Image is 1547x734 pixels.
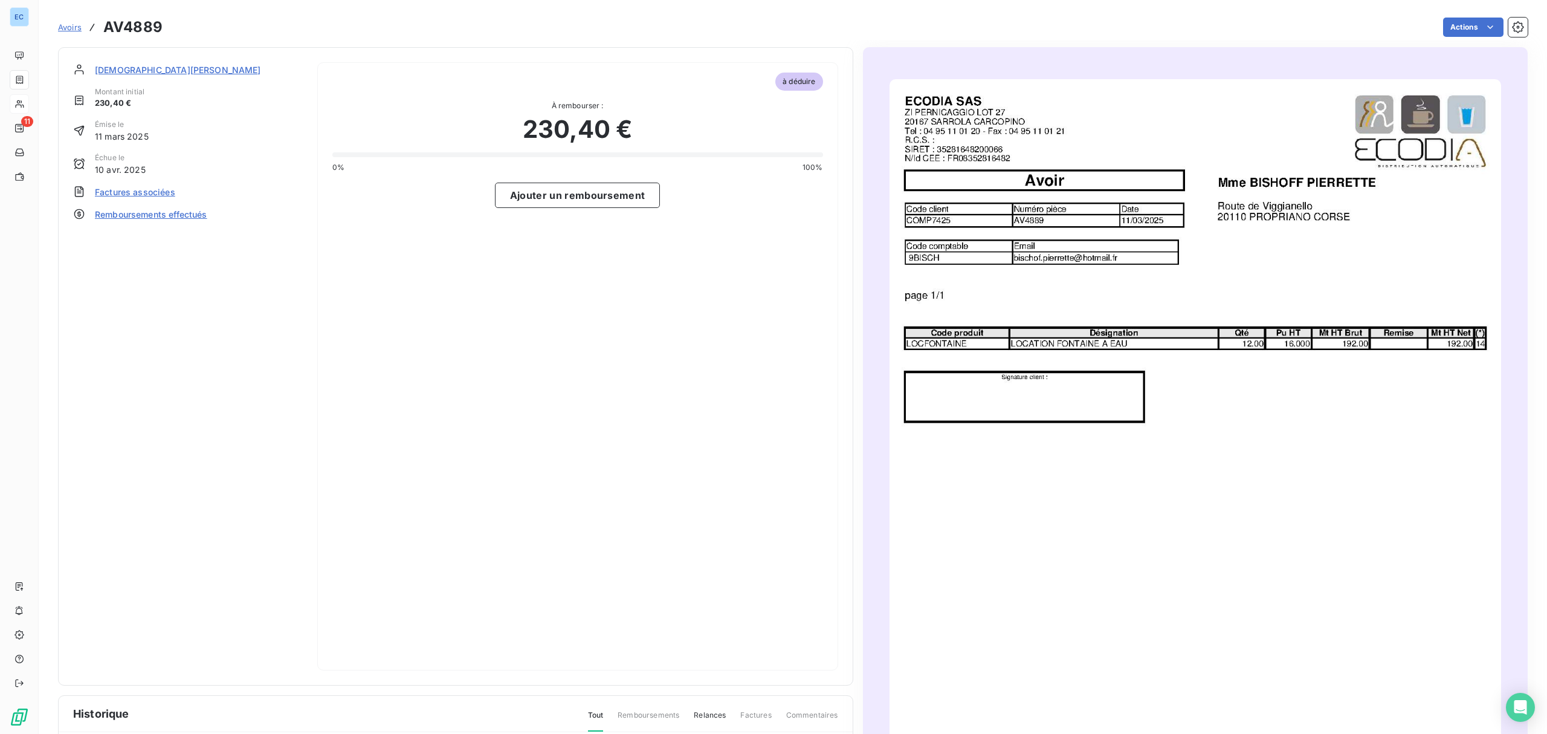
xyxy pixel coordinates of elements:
[95,152,146,163] span: Échue le
[95,208,207,221] span: Remboursements effectués
[803,162,823,173] span: 100%
[21,116,33,127] span: 11
[588,710,604,732] span: Tout
[523,111,632,148] span: 230,40 €
[95,97,144,109] span: 230,40 €
[332,162,344,173] span: 0%
[618,710,679,730] span: Remboursements
[95,119,149,130] span: Émise le
[332,100,823,111] span: À rembourser :
[775,73,822,91] span: à déduire
[58,21,82,33] a: Avoirs
[58,22,82,32] span: Avoirs
[95,186,175,198] span: Factures associées
[10,7,29,27] div: EC
[95,63,261,76] span: [DEMOGRAPHIC_DATA][PERSON_NAME]
[95,130,149,143] span: 11 mars 2025
[10,707,29,727] img: Logo LeanPay
[1443,18,1503,37] button: Actions
[103,16,163,38] h3: AV4889
[1506,693,1535,722] div: Open Intercom Messenger
[495,183,660,208] button: Ajouter un remboursement
[73,706,129,722] span: Historique
[95,163,146,176] span: 10 avr. 2025
[786,710,838,730] span: Commentaires
[694,710,726,730] span: Relances
[95,86,144,97] span: Montant initial
[740,710,771,730] span: Factures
